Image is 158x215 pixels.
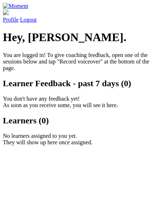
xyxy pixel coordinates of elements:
[3,9,155,23] a: Profile
[3,79,155,88] h2: Learner Feedback - past 7 days (0)
[3,52,155,71] p: You are logged in! To give coaching feedback, open one of the sessions below and tap "Record voic...
[3,116,155,126] h2: Learners (0)
[3,3,28,9] img: Moment
[3,133,155,146] p: No learners assigned to you yet. They will show up here once assigned.
[3,31,155,44] h1: Hey, [PERSON_NAME].
[20,17,37,23] a: Logout
[3,96,155,109] p: You don't have any feedback yet! As soon as you receive some, you will see it here.
[3,9,9,15] img: default_avatar-b4e2223d03051bc43aaaccfb402a43260a3f17acc7fafc1603fdf008d6cba3c9.png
